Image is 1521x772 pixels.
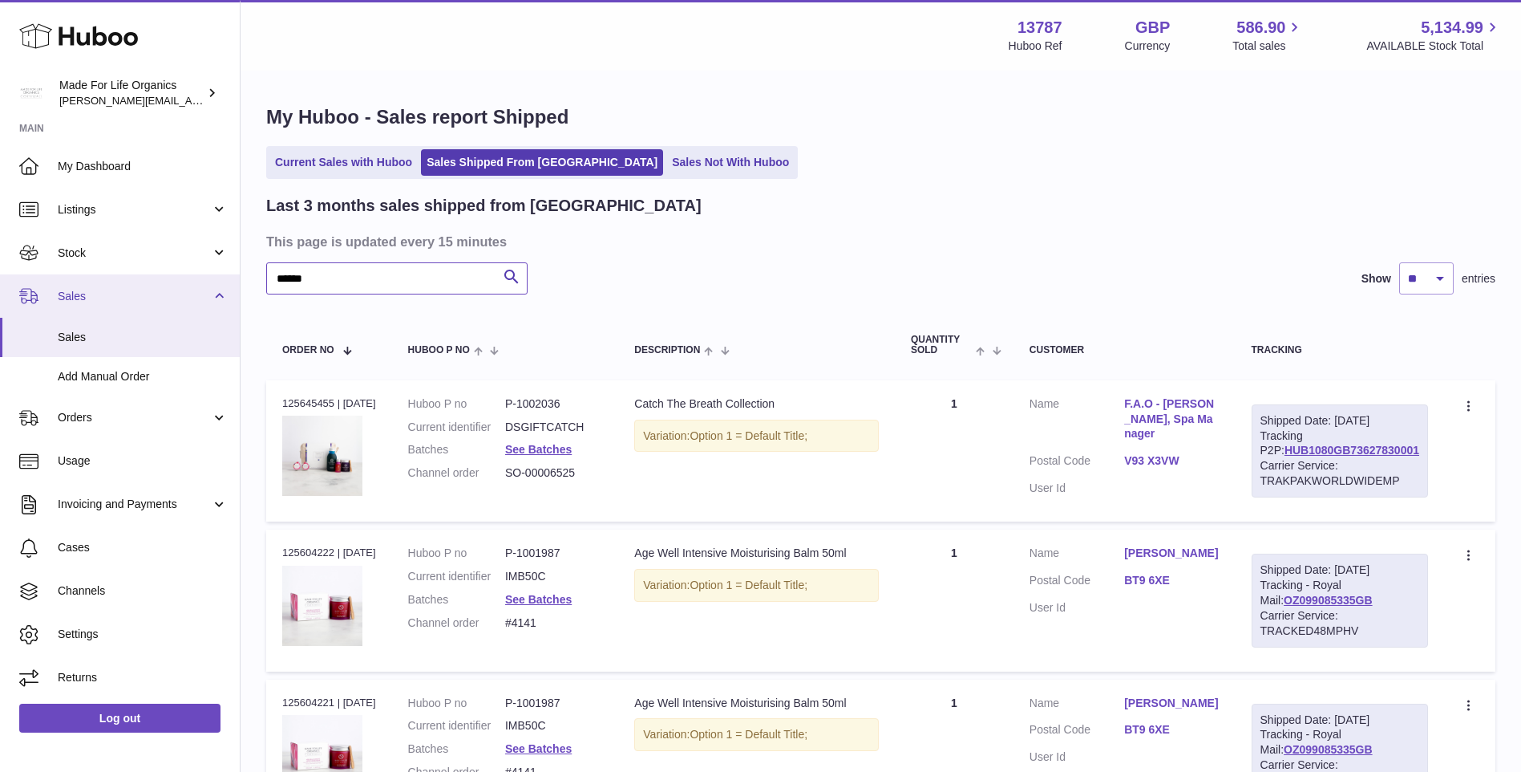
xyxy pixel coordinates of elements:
span: AVAILABLE Stock Total [1366,39,1502,54]
span: Settings [58,627,228,642]
span: Invoicing and Payments [58,497,211,512]
dd: P-1002036 [505,396,602,412]
a: BT9 6XE [1124,573,1219,588]
div: Shipped Date: [DATE] [1260,413,1419,429]
h1: My Huboo - Sales report Shipped [266,104,1495,130]
div: Currency [1125,39,1171,54]
div: Age Well Intensive Moisturising Balm 50ml [634,696,879,711]
span: 5,134.99 [1421,17,1483,39]
span: Quantity Sold [911,335,973,356]
dt: User Id [1030,481,1124,496]
a: See Batches [505,742,572,755]
a: Log out [19,704,220,733]
dt: Name [1030,696,1124,715]
a: HUB1080GB73627830001 [1284,444,1419,457]
dd: IMB50C [505,718,602,733]
div: 125604222 | [DATE] [282,546,376,560]
a: Sales Shipped From [GEOGRAPHIC_DATA] [421,149,663,176]
dt: Postal Code [1030,722,1124,742]
span: [PERSON_NAME][EMAIL_ADDRESS][PERSON_NAME][DOMAIN_NAME] [59,94,407,107]
div: Huboo Ref [1009,39,1062,54]
span: Add Manual Order [58,369,228,384]
div: Carrier Service: TRACKED48MPHV [1260,608,1419,639]
div: Made For Life Organics [59,78,204,108]
a: [PERSON_NAME] [1124,546,1219,561]
div: Age Well Intensive Moisturising Balm 50ml [634,546,879,561]
dd: IMB50C [505,569,602,584]
span: Usage [58,453,228,469]
dd: SO-00006525 [505,465,602,481]
h3: This page is updated every 15 minutes [266,233,1491,250]
td: 1 [895,530,1013,671]
span: My Dashboard [58,159,228,174]
a: Sales Not With Huboo [666,149,795,176]
div: 125645455 | [DATE] [282,396,376,411]
h2: Last 3 months sales shipped from [GEOGRAPHIC_DATA] [266,195,702,217]
dt: User Id [1030,750,1124,765]
span: Listings [58,202,211,217]
label: Show [1361,271,1391,286]
dt: Batches [408,592,505,607]
span: Order No [282,345,334,356]
a: See Batches [505,443,572,456]
div: Carrier Service: TRAKPAKWORLDWIDEMP [1260,458,1419,489]
td: 1 [895,380,1013,522]
dt: Batches [408,742,505,757]
div: Shipped Date: [DATE] [1260,713,1419,728]
span: Description [634,345,700,356]
dt: Current identifier [408,569,505,584]
span: Orders [58,410,211,425]
strong: GBP [1135,17,1170,39]
dt: Postal Code [1030,573,1124,592]
span: Option 1 = Default Title; [690,579,807,591]
dt: User Id [1030,600,1124,616]
a: OZ099085335GB [1284,594,1373,607]
dt: Huboo P no [408,396,505,412]
a: 586.90 Total sales [1232,17,1304,54]
span: entries [1462,271,1495,286]
div: Tracking - Royal Mail: [1252,554,1428,647]
dt: Name [1030,546,1124,565]
div: Catch The Breath Collection [634,396,879,412]
span: Returns [58,670,228,685]
dd: P-1001987 [505,546,602,561]
a: F.A.O - [PERSON_NAME], Spa Manager [1124,396,1219,442]
div: Tracking P2P: [1252,404,1428,498]
dd: #4141 [505,616,602,631]
a: OZ099085335GB [1284,743,1373,756]
a: V93 X3VW [1124,453,1219,469]
div: Shipped Date: [DATE] [1260,563,1419,578]
dt: Current identifier [408,718,505,733]
dt: Channel order [408,465,505,481]
dt: Huboo P no [408,696,505,711]
dt: Current identifier [408,420,505,435]
dd: P-1001987 [505,696,602,711]
strong: 13787 [1017,17,1062,39]
img: geoff.winwood@madeforlifeorganics.com [19,81,43,105]
span: Sales [58,289,211,304]
a: See Batches [505,593,572,606]
span: Cases [58,540,228,555]
a: BT9 6XE [1124,722,1219,737]
dt: Name [1030,396,1124,446]
dt: Channel order [408,616,505,631]
div: Variation: [634,718,879,751]
div: 125604221 | [DATE] [282,696,376,710]
span: Stock [58,246,211,261]
div: Tracking [1252,345,1428,356]
span: Option 1 = Default Title; [690,429,807,442]
span: Sales [58,330,228,345]
span: Channels [58,583,228,599]
dd: DSGIFTCATCH [505,420,602,435]
a: [PERSON_NAME] [1124,696,1219,711]
span: 586.90 [1236,17,1285,39]
div: Variation: [634,420,879,453]
div: Customer [1030,345,1220,356]
div: Variation: [634,569,879,602]
dt: Huboo P no [408,546,505,561]
img: catch-the-breath-collection-dsgiftcatch-1.jpg [282,416,362,496]
dt: Postal Code [1030,453,1124,473]
span: Huboo P no [408,345,470,356]
a: Current Sales with Huboo [269,149,418,176]
dt: Batches [408,442,505,457]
